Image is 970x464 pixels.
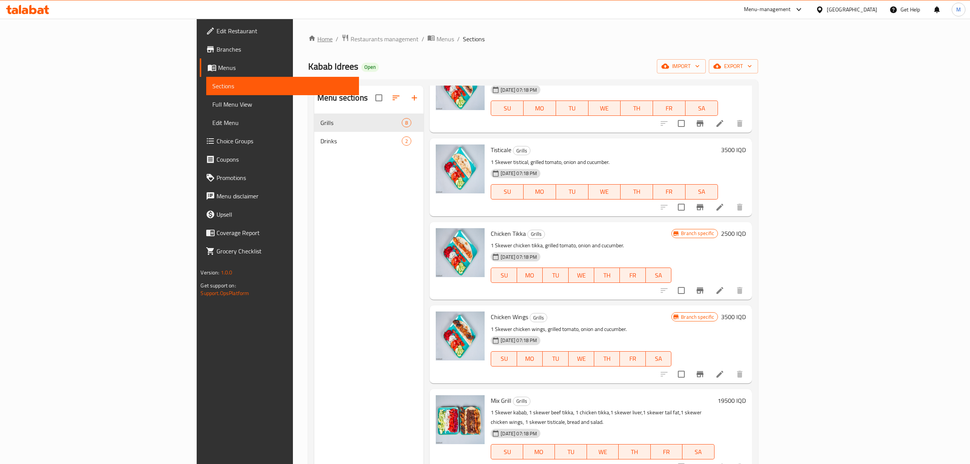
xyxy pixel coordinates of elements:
[569,268,594,283] button: WE
[691,198,709,216] button: Branch-specific-item
[212,100,352,109] span: Full Menu View
[646,268,671,283] button: SA
[572,353,591,364] span: WE
[721,311,746,322] h6: 3500 IQD
[491,228,526,239] span: Chicken Tikka
[498,86,540,94] span: [DATE] 07:18 PM
[685,101,718,116] button: SA
[405,89,424,107] button: Add section
[217,173,352,182] span: Promotions
[689,186,715,197] span: SA
[715,370,724,379] a: Edit menu item
[653,101,685,116] button: FR
[559,103,585,114] span: TU
[436,61,485,110] img: Liver
[200,22,359,40] a: Edit Restaurant
[594,351,620,367] button: TH
[678,313,717,321] span: Branch specific
[314,110,424,153] nav: Menu sections
[491,395,511,406] span: Mix Grill
[546,270,565,281] span: TU
[526,446,552,458] span: MO
[200,187,359,205] a: Menu disclaimer
[649,270,668,281] span: SA
[200,150,359,169] a: Coupons
[622,446,647,458] span: TH
[527,103,553,114] span: MO
[555,444,587,459] button: TU
[217,155,352,164] span: Coupons
[387,89,405,107] span: Sort sections
[361,63,379,72] div: Open
[513,146,530,155] span: Grills
[436,34,454,44] span: Menus
[320,136,402,146] span: Drinks
[494,270,514,281] span: SU
[491,241,671,250] p: 1 Skewer chicken tikka, grilled tomato, onion and cucumber.
[402,136,411,146] div: items
[649,353,668,364] span: SA
[619,444,650,459] button: TH
[217,136,352,146] span: Choice Groups
[200,132,359,150] a: Choice Groups
[527,230,545,239] div: Grills
[341,34,419,44] a: Restaurants management
[673,282,689,299] span: Select to update
[212,81,352,91] span: Sections
[682,444,714,459] button: SA
[491,351,517,367] button: SU
[569,351,594,367] button: WE
[200,268,219,277] span: Version:
[517,351,543,367] button: MO
[524,101,556,116] button: MO
[528,230,545,238] span: Grills
[491,184,524,200] button: SU
[371,90,387,106] span: Select all sections
[731,365,749,383] button: delete
[543,351,568,367] button: TU
[217,191,352,201] span: Menu disclaimer
[402,138,411,145] span: 2
[685,184,718,200] button: SA
[314,132,424,150] div: Drinks2
[731,281,749,300] button: delete
[530,313,547,322] div: Grills
[520,270,540,281] span: MO
[206,77,359,95] a: Sections
[200,242,359,260] a: Grocery Checklist
[217,228,352,237] span: Coverage Report
[721,228,746,239] h6: 2500 IQD
[217,210,352,219] span: Upsell
[221,268,233,277] span: 1.0.0
[646,351,671,367] button: SA
[657,59,706,73] button: import
[498,170,540,177] span: [DATE] 07:18 PM
[200,58,359,77] a: Menus
[621,101,653,116] button: TH
[314,114,424,132] div: Grills8
[597,270,617,281] span: TH
[656,103,682,114] span: FR
[436,228,485,277] img: Chicken Tikka
[653,184,685,200] button: FR
[494,186,521,197] span: SU
[217,247,352,256] span: Grocery Checklist
[463,34,485,44] span: Sections
[517,268,543,283] button: MO
[513,397,530,406] span: Grills
[651,444,682,459] button: FR
[956,5,961,14] span: M
[361,64,379,70] span: Open
[206,95,359,114] a: Full Menu View
[494,353,514,364] span: SU
[620,351,645,367] button: FR
[351,34,419,44] span: Restaurants management
[200,288,249,298] a: Support.OpsPlatform
[200,169,359,187] a: Promotions
[218,63,352,72] span: Menus
[527,186,553,197] span: MO
[200,205,359,224] a: Upsell
[513,397,530,406] div: Grills
[320,118,402,127] span: Grills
